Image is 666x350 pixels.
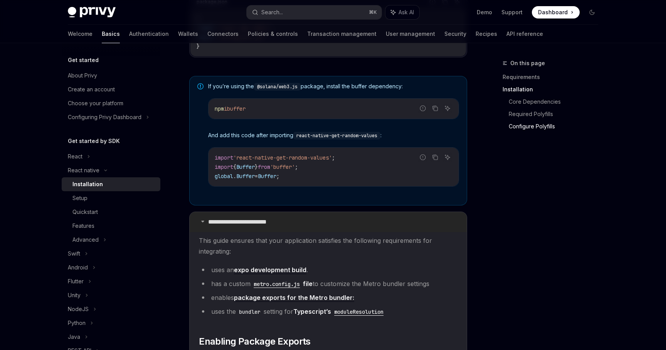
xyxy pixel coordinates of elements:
button: Search...⌘K [247,5,382,19]
span: Ask AI [399,8,414,16]
div: Installation [72,180,103,189]
a: package exports for the Metro bundler: [234,294,354,302]
span: { [233,163,236,170]
a: User management [386,25,435,43]
div: Features [72,221,94,231]
a: Required Polyfills [509,108,604,120]
span: Buffer [236,163,255,170]
span: This guide ensures that your application satisfies the following requirements for integrating: [199,235,457,257]
button: Ask AI [442,103,452,113]
span: ; [295,163,298,170]
code: react-native-get-random-values [293,132,380,140]
li: uses an . [199,264,457,275]
a: Create an account [62,82,160,96]
span: Enabling Package Exports [199,335,311,348]
span: ⌘ K [369,9,377,15]
span: If you’re using the package, install the buffer dependency: [208,82,459,91]
div: About Privy [68,71,97,80]
a: Recipes [476,25,497,43]
a: Welcome [68,25,92,43]
a: Wallets [178,25,198,43]
div: Configuring Privy Dashboard [68,113,141,122]
button: Report incorrect code [418,152,428,162]
button: Copy the contents from the code block [430,103,440,113]
span: ; [276,173,279,180]
span: } [255,163,258,170]
span: . [233,173,236,180]
div: Python [68,318,86,328]
a: Transaction management [307,25,377,43]
div: Swift [68,249,80,258]
a: Support [501,8,523,16]
a: metro.config.jsfile [251,280,313,288]
code: metro.config.js [251,280,303,288]
a: Basics [102,25,120,43]
a: Requirements [503,71,604,83]
div: Flutter [68,277,84,286]
button: Ask AI [385,5,419,19]
div: NodeJS [68,305,89,314]
a: Core Dependencies [509,96,604,108]
button: Toggle dark mode [586,6,598,19]
a: Policies & controls [248,25,298,43]
a: Installation [503,83,604,96]
code: moduleResolution [331,308,387,316]
li: uses the setting for [199,306,457,317]
a: Quickstart [62,205,160,219]
div: Setup [72,194,87,203]
div: React [68,152,82,161]
button: Report incorrect code [418,103,428,113]
li: has a custom to customize the Metro bundler settings [199,278,457,289]
div: Android [68,263,88,272]
li: enables [199,292,457,303]
span: = [255,173,258,180]
span: } [197,43,200,50]
a: Demo [477,8,492,16]
a: API reference [506,25,543,43]
a: Security [444,25,466,43]
span: i [224,105,227,112]
a: Connectors [207,25,239,43]
div: React native [68,166,99,175]
span: Dashboard [538,8,568,16]
span: from [258,163,270,170]
h5: Get started [68,56,99,65]
span: buffer [227,105,246,112]
a: About Privy [62,69,160,82]
a: expo development build [234,266,306,274]
span: Buffer [258,173,276,180]
img: dark logo [68,7,116,18]
span: 'react-native-get-random-values' [233,154,332,161]
svg: Note [197,83,203,89]
div: Create an account [68,85,115,94]
a: Authentication [129,25,169,43]
span: 'buffer' [270,163,295,170]
a: Configure Polyfills [509,120,604,133]
div: Advanced [72,235,99,244]
div: Java [68,332,80,342]
span: global [215,173,233,180]
span: import [215,163,233,170]
code: @solana/web3.js [254,83,301,91]
span: And add this code after importing : [208,131,459,140]
a: Features [62,219,160,233]
a: Setup [62,191,160,205]
a: Typescript’smoduleResolution [293,308,387,315]
span: npm [215,105,224,112]
div: Choose your platform [68,99,123,108]
button: Ask AI [442,152,452,162]
span: On this page [510,59,545,68]
code: bundler [236,308,264,316]
a: Installation [62,177,160,191]
span: import [215,154,233,161]
div: Quickstart [72,207,98,217]
span: Buffer [236,173,255,180]
div: Search... [261,8,283,17]
h5: Get started by SDK [68,136,120,146]
a: Dashboard [532,6,580,19]
div: Unity [68,291,81,300]
a: Choose your platform [62,96,160,110]
span: ; [332,154,335,161]
button: Copy the contents from the code block [430,152,440,162]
